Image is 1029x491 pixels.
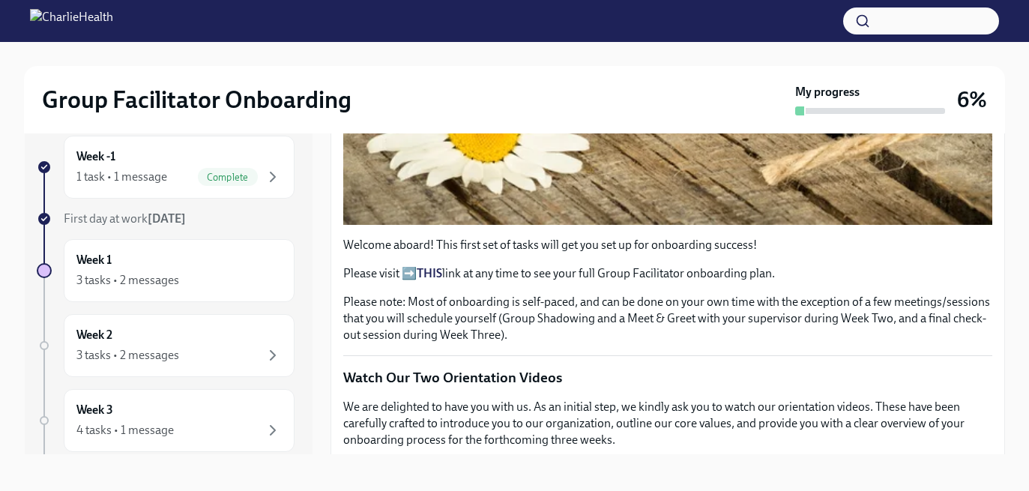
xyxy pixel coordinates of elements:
[42,85,351,115] h2: Group Facilitator Onboarding
[37,211,295,227] a: First day at work[DATE]
[343,265,992,282] p: Please visit ➡️ link at any time to see your full Group Facilitator onboarding plan.
[343,237,992,253] p: Welcome aboard! This first set of tasks will get you set up for onboarding success!
[76,169,167,185] div: 1 task • 1 message
[37,314,295,377] a: Week 23 tasks • 2 messages
[37,136,295,199] a: Week -11 task • 1 messageComplete
[76,327,112,343] h6: Week 2
[76,347,179,364] div: 3 tasks • 2 messages
[343,294,992,343] p: Please note: Most of onboarding is self-paced, and can be done on your own time with the exceptio...
[37,239,295,302] a: Week 13 tasks • 2 messages
[417,266,442,280] a: THIS
[76,272,179,289] div: 3 tasks • 2 messages
[148,211,186,226] strong: [DATE]
[343,368,992,388] p: Watch Our Two Orientation Videos
[198,172,258,183] span: Complete
[37,389,295,452] a: Week 34 tasks • 1 message
[76,402,113,418] h6: Week 3
[76,148,115,165] h6: Week -1
[343,399,992,448] p: We are delighted to have you with us. As an initial step, we kindly ask you to watch our orientat...
[957,86,987,113] h3: 6%
[76,252,112,268] h6: Week 1
[64,211,186,226] span: First day at work
[795,84,860,100] strong: My progress
[76,422,174,439] div: 4 tasks • 1 message
[30,9,113,33] img: CharlieHealth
